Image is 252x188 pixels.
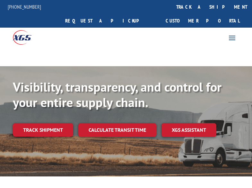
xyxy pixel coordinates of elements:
a: Request a pickup [60,14,153,28]
b: Visibility, transparency, and control for your entire supply chain. [13,78,222,111]
a: Customer Portal [161,14,244,28]
a: [PHONE_NUMBER] [8,4,41,10]
a: Calculate transit time [78,123,156,137]
a: Track shipment [13,123,73,137]
a: XGS ASSISTANT [161,123,216,137]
